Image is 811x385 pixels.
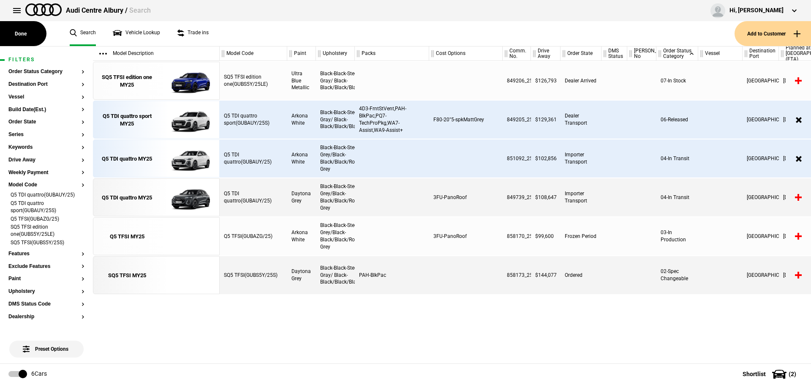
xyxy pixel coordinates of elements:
[156,218,215,256] img: png;base64,iVBORw0KGgoAAAANSUhEUgAAAAEAAAABCAQAAAC1HAwCAAAAC0lEQVR42mNkYAAAAAYAAjCB0C8AAAAASUVORK...
[531,62,561,100] div: $126,793
[8,182,84,188] button: Model Code
[316,46,354,61] div: Upholstery
[561,62,601,100] div: Dealer Arrived
[531,217,561,255] div: $99,600
[113,21,160,46] a: Vehicle Lookup
[531,46,560,61] div: Drive Away
[220,46,287,61] div: Model Code
[8,170,84,183] section: Weekly Payment
[98,112,156,128] div: Q5 TDI quattro sport MY25
[531,139,561,177] div: $102,856
[656,178,698,216] div: 04-In Transit
[8,182,84,251] section: Model CodeQ5 TDI quattro(GUBAUY/25)Q5 TDI quattro sport(GUBAUY/25S)Q5 TFSI(GUBAZG/25)SQ5 TFSI edi...
[129,6,151,14] span: Search
[316,256,355,294] div: Black-Black-Steel Gray/ Black-Black/Black/Black
[8,157,84,170] section: Drive Away
[8,82,84,94] section: Destination Port
[561,217,601,255] div: Frozen Period
[8,170,84,176] button: Weekly Payment
[561,178,601,216] div: Importer Transport
[8,69,84,75] button: Order Status Category
[316,178,355,216] div: Black-Black-Steel Grey/Black-Black/Black/Rock Grey
[656,62,698,100] div: 07-In Stock
[743,256,779,294] div: [GEOGRAPHIC_DATA]
[743,46,778,61] div: Destination Port
[8,314,84,320] button: Dealership
[70,21,96,46] a: Search
[531,256,561,294] div: $144,077
[31,370,47,378] div: 6 Cars
[531,178,561,216] div: $108,647
[8,276,84,289] section: Paint
[8,119,84,132] section: Order State
[8,132,84,138] button: Series
[561,139,601,177] div: Importer Transport
[108,272,146,279] div: SQ5 TFSI MY25
[561,101,601,139] div: Dealer Transport
[503,178,531,216] div: 849739_25
[25,3,62,16] img: audi.png
[656,256,698,294] div: 02-Spec Changeable
[98,74,156,89] div: SQ5 TFSI edition one MY25
[735,21,811,46] button: Add to Customer
[8,69,84,82] section: Order Status Category
[8,264,84,270] button: Exclude Features
[743,139,779,177] div: [GEOGRAPHIC_DATA]
[8,289,84,301] section: Upholstery
[503,256,531,294] div: 858173_25
[8,94,84,107] section: Vessel
[8,239,84,248] li: SQ5 TFSI(GUBS5Y/25S)
[531,101,561,139] div: $129,361
[8,132,84,145] section: Series
[110,233,144,240] div: Q5 TFSI MY25
[656,139,698,177] div: 04-In Transit
[561,46,601,61] div: Order State
[156,257,215,295] img: png;base64,iVBORw0KGgoAAAANSUhEUgAAAAEAAAABCAQAAAC1HAwCAAAAC0lEQVR42mNkYAAAAAYAAjCB0C8AAAAASUVORK...
[730,363,811,385] button: Shortlist(2)
[8,276,84,282] button: Paint
[287,217,316,255] div: Arkona White
[8,314,84,327] section: Dealership
[656,101,698,139] div: 06-Released
[316,62,355,100] div: Black-Black-Steel Gray/ Black-Black/Black/Black
[102,155,152,163] div: Q5 TDI quattro MY25
[316,101,355,139] div: Black-Black-Steel Gray/ Black-Black/Black/Black
[429,101,503,139] div: F80-20"5-spkMattGrey
[503,62,531,100] div: 849206_25
[729,6,784,15] div: Hi, [PERSON_NAME]
[8,157,84,163] button: Drive Away
[220,62,287,100] div: SQ5 TFSI edition one(GUBS5Y/25LE)
[8,107,84,113] button: Build Date(Est.)
[156,62,215,100] img: Audi_GUBS5Y_25LE_GX_6I6I_PAH_6FJ_(Nadin:_6FJ_C56_PAH_S9S)_ext.png
[8,251,84,264] section: Features
[8,301,84,314] section: DMS Status Code
[98,140,156,178] a: Q5 TDI quattro MY25
[503,139,531,177] div: 851092_25
[98,179,156,217] a: Q5 TDI quattro MY25
[8,82,84,87] button: Destination Port
[156,140,215,178] img: Audi_GUBAUY_25_FW_Z9Z9__(Nadin:_C56)_ext.png
[287,101,316,139] div: Arkona White
[8,191,84,200] li: Q5 TDI quattro(GUBAUY/25)
[287,46,316,61] div: Paint
[355,256,429,294] div: PAH-BlkPac
[503,101,531,139] div: 849205_25
[503,46,531,61] div: Comm. No.
[743,62,779,100] div: [GEOGRAPHIC_DATA]
[287,62,316,100] div: Ultra Blue Metallic
[429,178,503,216] div: 3FU-PanoRoof
[177,21,209,46] a: Trade ins
[8,145,84,157] section: Keywords
[8,145,84,150] button: Keywords
[743,178,779,216] div: [GEOGRAPHIC_DATA]
[429,217,503,255] div: 3FU-PanoRoof
[355,101,429,139] div: 4D3-FrntStVent,PAH-BlkPac,PQ7-TechProPkg,WA7-Assist,WA9-Assist+
[601,46,627,61] div: DMS Status
[8,264,84,276] section: Exclude Features
[627,46,656,61] div: [PERSON_NAME] No
[220,101,287,139] div: Q5 TDI quattro sport(GUBAUY/25S)
[8,224,84,239] li: SQ5 TFSI edition one(GUBS5Y/25LE)
[220,217,287,255] div: Q5 TFSI(GUBAZG/25)
[98,101,156,139] a: Q5 TDI quattro sport MY25
[698,46,742,61] div: Vessel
